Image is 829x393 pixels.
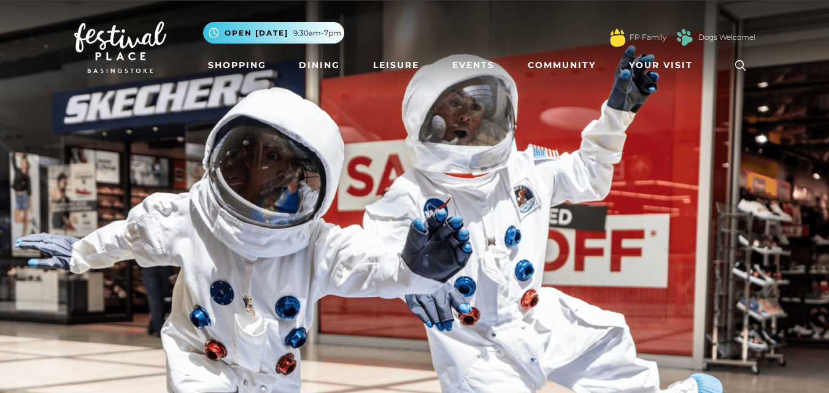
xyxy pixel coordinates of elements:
[293,28,341,39] span: 9.30am-7pm
[294,54,345,77] a: Dining
[203,54,271,77] a: Shopping
[698,32,755,43] a: Dogs Welcome!
[447,54,499,77] a: Events
[523,54,601,77] a: Community
[203,22,344,44] button: Open [DATE] 9.30am-7pm
[630,32,666,43] a: FP Family
[624,54,704,77] a: Your Visit
[225,28,288,39] span: Open [DATE]
[74,21,166,73] img: Festival Place Logo
[629,59,693,72] span: Your Visit
[368,54,424,77] a: Leisure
